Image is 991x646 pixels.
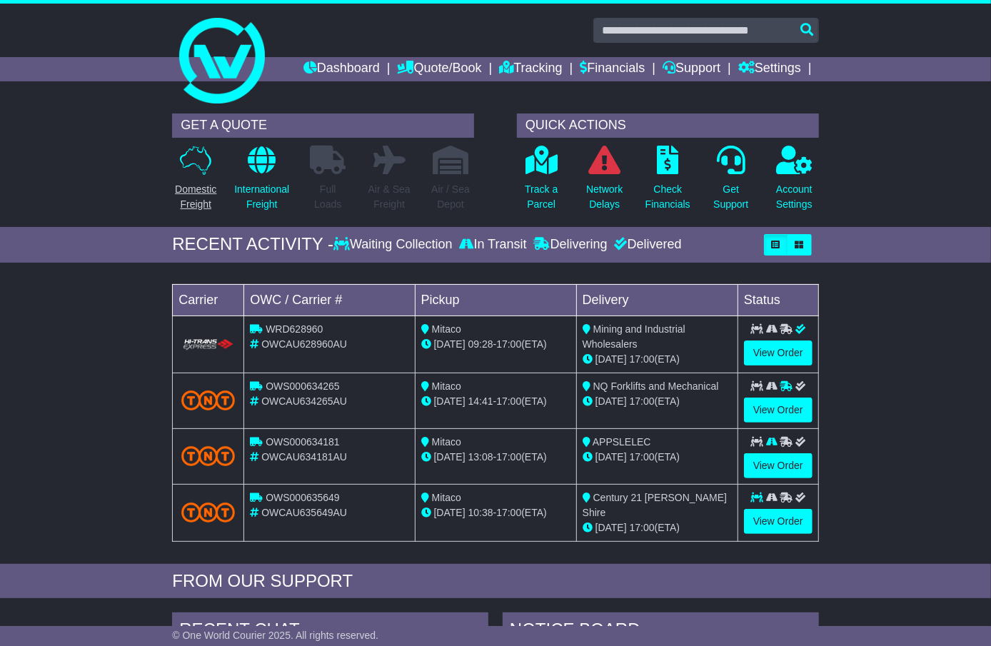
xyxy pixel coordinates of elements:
div: In Transit [456,237,530,253]
a: AccountSettings [775,145,813,220]
span: OWCAU634181AU [261,451,347,463]
div: QUICK ACTIONS [517,113,819,138]
img: TNT_Domestic.png [181,446,235,465]
a: Support [663,57,720,81]
p: Air & Sea Freight [368,182,411,212]
a: Tracking [499,57,562,81]
span: © One World Courier 2025. All rights reserved. [172,630,378,641]
span: APPSLELEC [593,436,651,448]
span: [DATE] [595,395,627,407]
span: 10:38 [468,507,493,518]
a: Financials [580,57,645,81]
span: 17:00 [496,338,521,350]
div: (ETA) [583,394,732,409]
div: - (ETA) [421,450,570,465]
div: (ETA) [583,450,732,465]
a: Settings [738,57,801,81]
span: WRD628960 [266,323,323,335]
td: Pickup [415,284,576,316]
span: OWS000635649 [266,492,340,503]
a: DomesticFreight [174,145,217,220]
span: Mitaco [432,323,461,335]
img: TNT_Domestic.png [181,390,235,410]
a: View Order [744,453,813,478]
td: Delivery [576,284,738,316]
span: [DATE] [434,395,466,407]
span: 17:00 [496,395,521,407]
span: OWS000634265 [266,380,340,392]
span: NQ Forklifts and Mechanical [593,380,719,392]
span: 17:00 [630,395,655,407]
span: Mitaco [432,492,461,503]
span: 13:08 [468,451,493,463]
div: - (ETA) [421,394,570,409]
img: TNT_Domestic.png [181,503,235,522]
div: GET A QUOTE [172,113,474,138]
p: Network Delays [586,182,623,212]
span: Century 21 [PERSON_NAME] Shire [583,492,727,518]
td: Carrier [173,284,244,316]
p: Full Loads [310,182,346,212]
span: OWCAU634265AU [261,395,347,407]
span: 17:00 [496,451,521,463]
span: Mining and Industrial Wholesalers [583,323,685,350]
a: View Order [744,340,813,365]
div: (ETA) [583,352,732,367]
span: [DATE] [595,451,627,463]
span: OWS000634181 [266,436,340,448]
p: Get Support [713,182,748,212]
span: OWCAU628960AU [261,338,347,350]
span: 14:41 [468,395,493,407]
p: Air / Sea Depot [431,182,470,212]
span: 17:00 [630,353,655,365]
span: 09:28 [468,338,493,350]
a: NetworkDelays [585,145,623,220]
p: Track a Parcel [525,182,558,212]
a: Quote/Book [398,57,482,81]
div: FROM OUR SUPPORT [172,571,818,592]
td: Status [738,284,818,316]
span: [DATE] [434,451,466,463]
p: International Freight [234,182,289,212]
a: CheckFinancials [645,145,691,220]
span: [DATE] [595,353,627,365]
span: Mitaco [432,436,461,448]
a: View Order [744,509,813,534]
span: [DATE] [434,507,466,518]
td: OWC / Carrier # [244,284,415,316]
a: Track aParcel [524,145,558,220]
span: 17:00 [630,522,655,533]
span: 17:00 [496,507,521,518]
div: Delivered [611,237,682,253]
div: Delivering [530,237,611,253]
div: - (ETA) [421,505,570,520]
div: - (ETA) [421,337,570,352]
p: Check Financials [645,182,690,212]
img: HiTrans.png [181,338,235,352]
a: GetSupport [713,145,749,220]
span: [DATE] [595,522,627,533]
span: 17:00 [630,451,655,463]
span: OWCAU635649AU [261,507,347,518]
p: Account Settings [776,182,813,212]
a: InternationalFreight [233,145,290,220]
div: RECENT ACTIVITY - [172,234,333,255]
div: Waiting Collection [333,237,456,253]
span: [DATE] [434,338,466,350]
a: Dashboard [303,57,380,81]
p: Domestic Freight [175,182,216,212]
div: (ETA) [583,520,732,535]
a: View Order [744,398,813,423]
span: Mitaco [432,380,461,392]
